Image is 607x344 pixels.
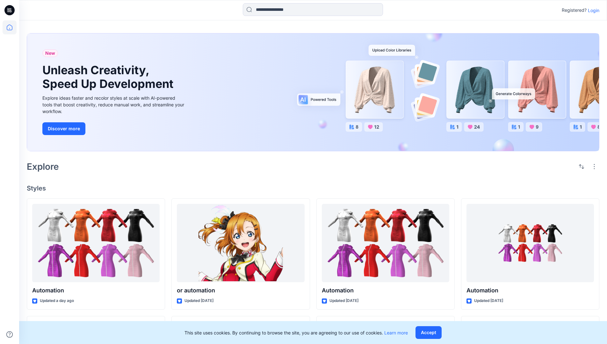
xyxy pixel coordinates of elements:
[329,297,358,304] p: Updated [DATE]
[40,297,74,304] p: Updated a day ago
[177,204,304,283] a: or automation
[322,286,449,295] p: Automation
[184,297,213,304] p: Updated [DATE]
[177,286,304,295] p: or automation
[322,204,449,283] a: Automation
[466,286,594,295] p: Automation
[562,6,587,14] p: Registered?
[42,122,186,135] a: Discover more
[42,63,176,91] h1: Unleash Creativity, Speed Up Development
[27,184,599,192] h4: Styles
[416,326,442,339] button: Accept
[474,297,503,304] p: Updated [DATE]
[42,95,186,115] div: Explore ideas faster and recolor styles at scale with AI-powered tools that boost creativity, red...
[588,7,599,14] p: Login
[184,329,408,336] p: This site uses cookies. By continuing to browse the site, you are agreeing to our use of cookies.
[384,330,408,335] a: Learn more
[45,49,55,57] span: New
[466,204,594,283] a: Automation
[27,161,59,172] h2: Explore
[32,286,160,295] p: Automation
[42,122,85,135] button: Discover more
[32,204,160,283] a: Automation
